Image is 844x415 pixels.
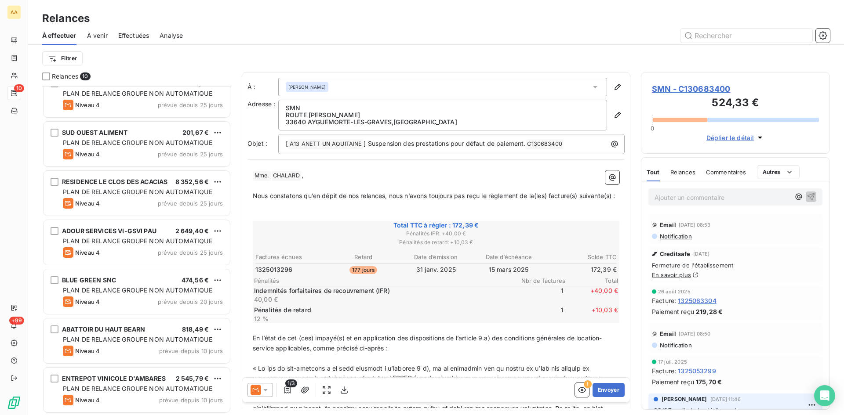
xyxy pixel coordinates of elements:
[253,334,602,352] span: En l’état de cet (ces) impayé(s) et en application des dispositions de l’article 9.a) des conditi...
[349,266,377,274] span: 177 jours
[652,83,819,95] span: SMN - C130683400
[660,330,676,337] span: Email
[175,227,209,235] span: 2 649,40 €
[62,227,156,235] span: ADOUR SERVICES VI-GSVI PAU
[659,342,692,349] span: Notification
[160,31,183,40] span: Analyse
[647,169,660,176] span: Tout
[158,249,223,256] span: prévue depuis 25 jours
[670,169,695,176] span: Relances
[247,83,278,91] label: À :
[302,171,303,179] span: ,
[87,31,108,40] span: À venir
[327,253,399,262] th: Retard
[158,298,223,305] span: prévue depuis 20 jours
[565,306,618,323] span: + 10,03 €
[710,397,741,402] span: [DATE] 11:46
[42,31,76,40] span: À effectuer
[182,129,209,136] span: 201,67 €
[473,253,545,262] th: Date d’échéance
[63,237,212,245] span: PLAN DE RELANCE GROUPE NON AUTOMATIQUE
[704,133,768,143] button: Déplier le détail
[400,253,472,262] th: Date d’émission
[286,112,600,119] p: ROUTE [PERSON_NAME]
[63,90,212,97] span: PLAN DE RELANCE GROUPE NON AUTOMATIQUE
[254,306,509,314] p: Pénalités de retard
[679,222,711,227] span: [DATE] 08:53
[511,286,564,304] span: 1
[80,72,90,80] span: 10
[175,178,209,185] span: 8 352,56 €
[75,397,100,404] span: Niveau 4
[652,296,676,305] span: Facture :
[565,286,618,304] span: + 40,00 €
[513,277,565,284] span: Nbr de factures
[9,317,24,325] span: +99
[272,171,301,181] span: CHALARD
[63,385,212,392] span: PLAN DE RELANCE GROUPE NON AUTOMATIQUE
[546,265,617,274] td: 172,39 €
[7,5,21,19] div: AA
[254,238,618,246] span: Pénalités de retard : + 10,03 €
[14,84,24,92] span: 10
[652,271,691,278] a: En savoir plus
[254,230,618,238] span: Pénalités IFR : + 40,00 €
[400,265,472,274] td: 31 janv. 2025
[62,325,145,333] span: ABATTOIR DU HAUT BEARN
[757,165,800,179] button: Autres
[63,139,212,146] span: PLAN DE RELANCE GROUPE NON AUTOMATIQUE
[254,286,509,295] p: Indemnités forfaitaires de recouvrement (IFR)
[288,84,326,90] span: [PERSON_NAME]
[247,140,267,147] span: Objet :
[75,101,100,108] span: Niveau 4
[75,298,100,305] span: Niveau 4
[62,276,116,284] span: BLUE GREEN SNC
[75,249,100,256] span: Niveau 4
[678,366,716,375] span: 1325053299
[118,31,149,40] span: Effectuées
[706,133,754,142] span: Déplier le détail
[63,188,212,195] span: PLAN DE RELANCE GROUPE NON AUTOMATIQUE
[75,200,100,207] span: Niveau 4
[693,251,710,256] span: [DATE]
[652,95,819,112] h3: 524,33 €
[526,139,564,149] span: C130683400
[42,86,231,415] div: grid
[696,377,722,386] span: 175,70 €
[696,307,723,316] span: 219,28 €
[706,169,746,176] span: Commentaires
[62,129,128,136] span: SUD OUEST ALIMENT
[593,383,625,397] button: Envoyer
[158,101,223,108] span: prévue depuis 25 jours
[660,250,691,257] span: Creditsafe
[159,397,223,404] span: prévue depuis 10 jours
[662,395,707,403] span: [PERSON_NAME]
[678,296,717,305] span: 1325063304
[62,375,166,382] span: ENTREPOT VINICOLE D'AMBARES
[247,100,275,108] span: Adresse :
[158,151,223,158] span: prévue depuis 25 jours
[652,307,694,316] span: Paiement reçu
[255,253,327,262] th: Factures échues
[255,265,293,274] span: 1325013296
[659,233,692,240] span: Notification
[254,277,513,284] span: Pénalités
[565,277,618,284] span: Total
[511,306,564,323] span: 1
[651,125,654,132] span: 0
[286,140,288,147] span: [
[62,178,167,185] span: RESIDENCE LE CLOS DES ACACIAS
[253,192,615,199] span: Nous constatons qu’en dépit de nos relances, nous n’avons toujours pas reçu le règlement de la(le...
[286,119,600,126] p: 33640 AYGUEMORTE-LES-GRAVES , [GEOGRAPHIC_DATA]
[63,336,212,343] span: PLAN DE RELANCE GROUPE NON AUTOMATIQUE
[253,171,271,181] span: Mme.
[814,385,835,406] div: Open Intercom Messenger
[52,72,78,81] span: Relances
[158,200,223,207] span: prévue depuis 25 jours
[364,140,525,147] span: ] Suspension des prestations pour défaut de paiement.
[75,347,100,354] span: Niveau 4
[42,11,90,26] h3: Relances
[658,359,687,364] span: 17 juil. 2025
[660,221,676,228] span: Email
[75,151,100,158] span: Niveau 4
